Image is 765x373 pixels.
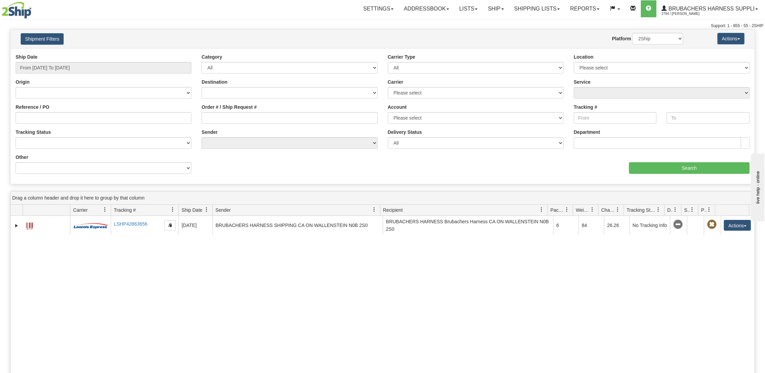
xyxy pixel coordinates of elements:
label: Carrier Type [388,54,415,60]
span: Carrier [73,207,88,213]
div: Support: 1 - 855 - 55 - 2SHIP [2,23,763,29]
span: No Tracking Info [673,220,682,229]
span: Tracking Status [626,207,656,213]
a: Packages filter column settings [561,204,573,215]
label: Destination [201,79,227,85]
label: Origin [16,79,29,85]
label: Tracking # [574,104,597,110]
label: Other [16,154,28,161]
button: Actions [724,220,751,231]
button: Copy to clipboard [164,220,176,230]
a: Tracking # filter column settings [167,204,178,215]
input: Search [629,162,749,174]
span: Weight [576,207,590,213]
span: Sender [215,207,231,213]
a: Carrier filter column settings [99,204,111,215]
td: BRUBACHERS HARNESS SHIPPING CA ON WALLENSTEIN N0B 2S0 [212,216,383,235]
td: 26.26 [604,216,629,235]
a: Expand [13,222,20,229]
label: Tracking Status [16,129,51,136]
div: live help - online [5,6,63,11]
label: Category [201,54,222,60]
button: Shipment Filters [21,33,64,45]
a: Delivery Status filter column settings [670,204,681,215]
a: Label [26,220,33,230]
input: From [574,112,657,124]
span: 2794 / [PERSON_NAME] [661,11,712,17]
td: BRUBACHERS HARNESS Brubachers Harness CA ON WALLENSTEIN N0B 2S0 [383,216,553,235]
label: Department [574,129,600,136]
td: 6 [553,216,578,235]
span: Tracking # [114,207,136,213]
a: Charge filter column settings [612,204,623,215]
label: Platform [612,35,631,42]
span: Charge [601,207,615,213]
span: Brubachers Harness Suppli [667,6,755,12]
span: Pickup Not Assigned [707,220,716,229]
label: Location [574,54,593,60]
span: Packages [550,207,565,213]
a: Settings [358,0,399,17]
label: Account [388,104,407,110]
a: Shipment Issues filter column settings [686,204,698,215]
button: Actions [717,33,744,44]
a: Tracking Status filter column settings [653,204,664,215]
span: Ship Date [182,207,202,213]
span: Shipment Issues [684,207,690,213]
img: 30 - Loomis Express [73,222,108,229]
a: Brubachers Harness Suppli 2794 / [PERSON_NAME] [656,0,763,17]
label: Reference / PO [16,104,49,110]
span: Pickup Status [701,207,707,213]
span: Recipient [383,207,403,213]
a: Reports [565,0,604,17]
span: Delivery Status [667,207,673,213]
td: No Tracking Info [629,216,670,235]
a: Addressbook [399,0,454,17]
img: logo2794.jpg [2,2,31,19]
input: To [666,112,749,124]
a: Weight filter column settings [587,204,598,215]
label: Ship Date [16,54,38,60]
a: Recipient filter column settings [536,204,547,215]
div: grid grouping header [10,191,755,205]
a: Pickup Status filter column settings [703,204,715,215]
label: Service [574,79,591,85]
a: Sender filter column settings [368,204,380,215]
iframe: chat widget [749,152,764,221]
a: Shipping lists [509,0,565,17]
label: Carrier [388,79,403,85]
a: Ship Date filter column settings [201,204,212,215]
a: Ship [483,0,509,17]
label: Delivery Status [388,129,422,136]
td: 84 [578,216,604,235]
a: Lists [454,0,483,17]
a: LSHP42863656 [114,221,147,227]
label: Order # / Ship Request # [201,104,257,110]
td: [DATE] [178,216,212,235]
label: Sender [201,129,217,136]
